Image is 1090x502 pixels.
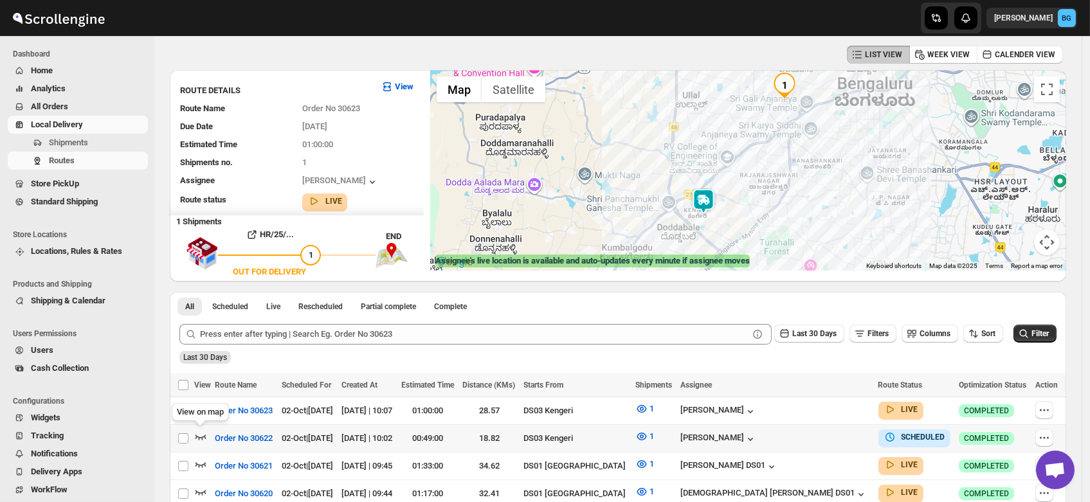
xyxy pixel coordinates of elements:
[207,400,280,421] button: Order No 30623
[680,381,712,390] span: Assignee
[462,432,516,445] div: 18.82
[13,279,148,289] span: Products and Shipping
[31,413,60,422] span: Widgets
[680,433,757,445] button: [PERSON_NAME]
[8,134,148,152] button: Shipments
[884,431,945,444] button: SCHEDULED
[680,460,778,473] button: [PERSON_NAME] DS01
[341,487,393,500] div: [DATE] | 09:44
[13,328,148,339] span: Users Permissions
[902,460,918,469] b: LIVE
[774,325,844,343] button: Last 30 Days
[302,139,333,149] span: 01:00:00
[401,460,455,472] div: 01:33:00
[902,433,945,442] b: SCHEDULED
[13,396,148,406] span: Configurations
[215,432,273,445] span: Order No 30622
[401,404,455,417] div: 01:00:00
[31,246,122,256] span: Locations, Rules & Rates
[433,254,476,271] a: Open this area in Google Maps (opens a new window)
[462,487,516,500] div: 32.41
[649,459,654,469] span: 1
[964,461,1009,471] span: COMPLETED
[847,46,910,64] button: LIST VIEW
[8,292,148,310] button: Shipping & Calendar
[341,404,393,417] div: [DATE] | 10:07
[8,341,148,359] button: Users
[373,76,421,97] button: View
[386,230,424,243] div: END
[649,404,654,413] span: 1
[49,138,88,147] span: Shipments
[8,152,148,170] button: Routes
[298,301,343,312] span: Rescheduled
[523,404,628,417] div: DS03 Kengeri
[302,103,360,113] span: Order No 30623
[185,301,194,312] span: All
[878,381,923,390] span: Route Status
[994,13,1053,23] p: [PERSON_NAME]
[215,460,273,472] span: Order No 30621
[10,2,107,34] img: ScrollEngine
[282,381,331,390] span: Scheduled For
[325,197,342,206] b: LIVE
[302,175,379,188] button: [PERSON_NAME]
[170,210,222,226] b: 1 Shipments
[13,49,148,59] span: Dashboard
[401,381,454,390] span: Estimated Time
[628,454,662,474] button: 1
[1034,76,1060,102] button: Toggle fullscreen view
[31,296,105,305] span: Shipping & Calendar
[1062,14,1072,22] text: BG
[482,76,545,102] button: Show satellite imagery
[8,242,148,260] button: Locations, Rules & Rates
[1011,262,1062,269] a: Report a map error
[49,156,75,165] span: Routes
[977,46,1063,64] button: CALENDER VIEW
[341,381,377,390] span: Created At
[31,345,53,355] span: Users
[8,62,148,80] button: Home
[884,486,918,499] button: LIVE
[902,325,958,343] button: Columns
[462,460,516,472] div: 34.62
[8,80,148,98] button: Analytics
[8,98,148,116] button: All Orders
[433,254,476,271] img: Google
[434,301,467,312] span: Complete
[180,121,213,131] span: Due Date
[200,324,749,345] input: Press enter after typing | Search Eg. Order No 30623
[523,460,628,472] div: DS01 [GEOGRAPHIC_DATA]
[376,243,408,267] img: trip_end.png
[523,487,628,500] div: DS01 [GEOGRAPHIC_DATA]
[8,409,148,427] button: Widgets
[395,82,413,91] b: View
[180,157,233,167] span: Shipments no.
[31,66,53,75] span: Home
[401,432,455,445] div: 00:49:00
[462,404,516,417] div: 28.57
[218,224,321,245] button: HR/25/...
[282,406,333,415] span: 02-Oct | [DATE]
[341,432,393,445] div: [DATE] | 10:02
[902,405,918,414] b: LIVE
[215,381,257,390] span: Route Name
[865,49,902,60] span: LIST VIEW
[13,229,148,240] span: Store Locations
[233,265,306,278] div: OUT FOR DELIVERY
[867,329,889,338] span: Filters
[266,301,280,312] span: Live
[680,488,867,501] button: [DEMOGRAPHIC_DATA] [PERSON_NAME] DS01
[180,175,215,185] span: Assignee
[964,433,1009,444] span: COMPLETED
[282,433,333,443] span: 02-Oct | [DATE]
[792,329,837,338] span: Last 30 Days
[180,84,370,97] h3: ROUTE DETAILS
[1031,329,1049,338] span: Filter
[307,195,342,208] button: LIVE
[194,381,211,390] span: View
[8,359,148,377] button: Cash Collection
